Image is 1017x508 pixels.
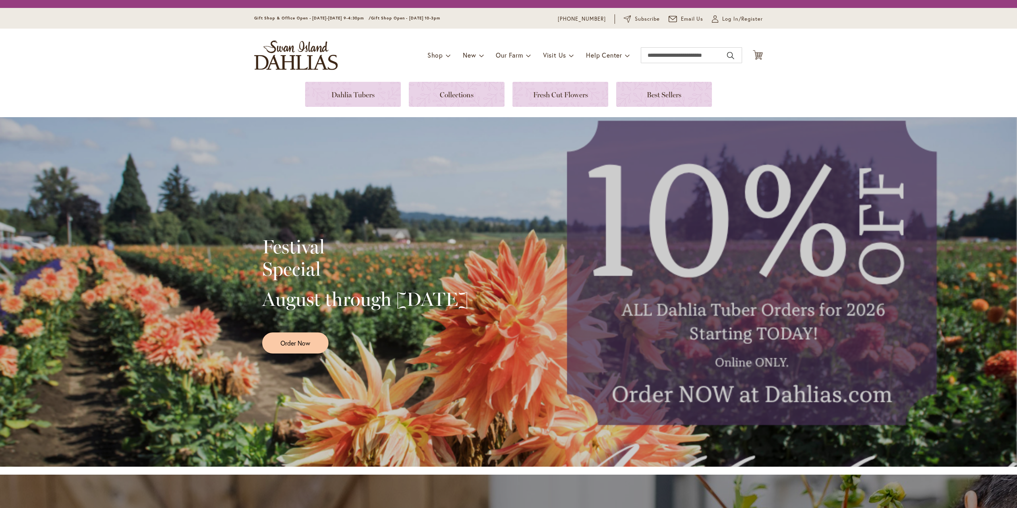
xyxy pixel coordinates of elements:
span: Log In/Register [722,15,763,23]
span: Subscribe [635,15,660,23]
span: Gift Shop Open - [DATE] 10-3pm [371,15,440,21]
span: Visit Us [543,51,566,59]
span: Shop [427,51,443,59]
span: Help Center [586,51,622,59]
a: Log In/Register [712,15,763,23]
h2: August through [DATE] [262,288,468,310]
a: store logo [254,41,338,70]
h2: Festival Special [262,236,468,280]
button: Search [727,49,734,62]
span: Gift Shop & Office Open - [DATE]-[DATE] 9-4:30pm / [254,15,371,21]
a: [PHONE_NUMBER] [558,15,606,23]
a: Subscribe [624,15,660,23]
span: Our Farm [496,51,523,59]
a: Email Us [669,15,704,23]
span: New [463,51,476,59]
a: Order Now [262,332,329,353]
span: Email Us [681,15,704,23]
span: Order Now [280,338,310,348]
